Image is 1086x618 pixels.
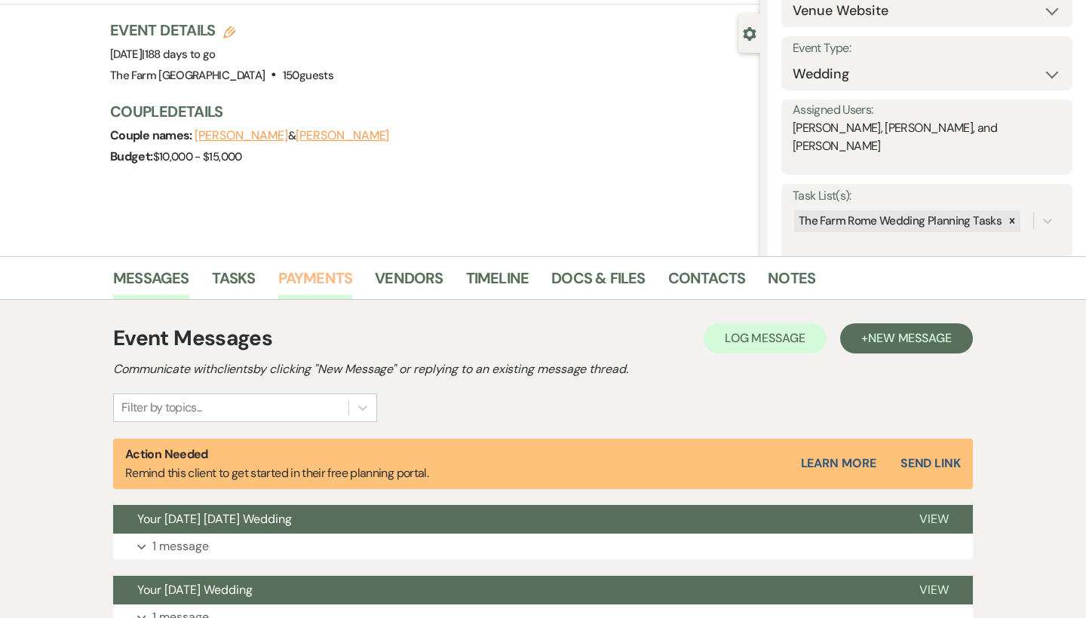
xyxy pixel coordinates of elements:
[137,511,292,527] span: Your [DATE] [DATE] Wedding
[793,185,1061,207] label: Task List(s):
[152,537,209,556] p: 1 message
[900,457,961,470] button: Send Link
[919,511,949,527] span: View
[895,505,973,534] button: View
[113,505,895,534] button: Your [DATE] [DATE] Wedding
[283,68,333,83] span: 150 guests
[110,47,216,62] span: [DATE]
[110,20,333,41] h3: Event Details
[195,130,288,142] button: [PERSON_NAME]
[121,399,202,417] div: Filter by topics...
[768,266,815,299] a: Notes
[113,576,895,604] button: Your [DATE] Wedding
[793,120,997,154] span: [PERSON_NAME], [PERSON_NAME], and [PERSON_NAME]
[110,127,195,143] span: Couple names:
[125,445,428,483] p: Remind this client to get started in their free planning portal.
[113,266,189,299] a: Messages
[110,68,265,83] span: The Farm [GEOGRAPHIC_DATA]
[704,323,827,353] button: Log Message
[375,266,443,299] a: Vendors
[895,576,973,604] button: View
[840,323,973,353] button: +New Message
[801,454,876,473] a: Learn More
[466,266,529,299] a: Timeline
[212,266,256,299] a: Tasks
[110,148,153,164] span: Budget:
[110,101,745,122] h3: Couple Details
[145,47,216,62] span: 188 days to go
[113,534,973,559] button: 1 message
[296,130,389,142] button: [PERSON_NAME]
[137,582,253,598] span: Your [DATE] Wedding
[195,128,389,143] span: &
[125,446,208,462] strong: Action Needed
[743,26,756,40] button: Close lead details
[278,266,353,299] a: Payments
[113,323,272,354] h1: Event Messages
[868,330,952,346] span: New Message
[551,266,645,299] a: Docs & Files
[793,38,1061,60] label: Event Type:
[919,582,949,598] span: View
[793,101,1061,119] div: Assigned Users:
[794,210,1004,232] div: The Farm Rome Wedding Planning Tasks
[725,330,805,346] span: Log Message
[668,266,746,299] a: Contacts
[113,360,973,378] h2: Communicate with clients by clicking "New Message" or replying to an existing message thread.
[142,47,215,62] span: |
[153,149,242,164] span: $10,000 - $15,000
